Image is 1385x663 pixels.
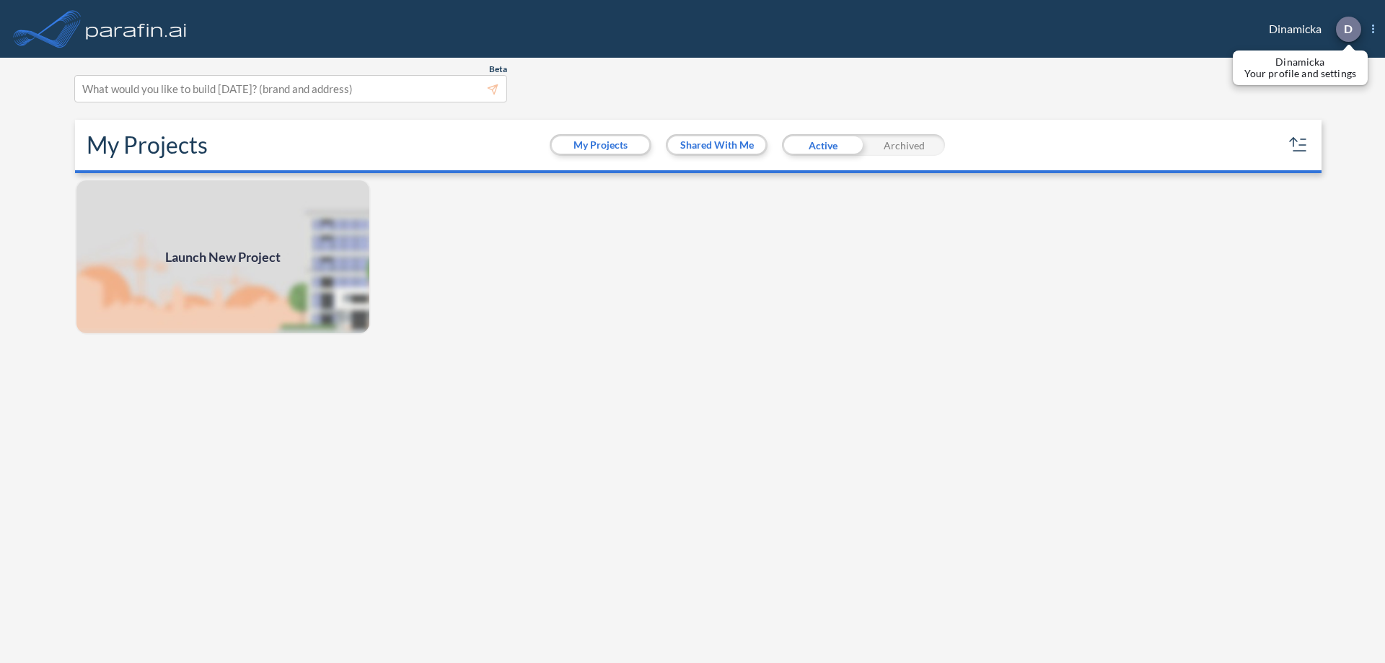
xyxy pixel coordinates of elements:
[1287,133,1310,157] button: sort
[863,134,945,156] div: Archived
[782,134,863,156] div: Active
[87,131,208,159] h2: My Projects
[83,14,190,43] img: logo
[552,136,649,154] button: My Projects
[1344,22,1353,35] p: D
[668,136,765,154] button: Shared With Me
[75,179,371,335] a: Launch New Project
[489,63,507,75] span: Beta
[75,179,371,335] img: add
[1244,56,1356,68] p: Dinamicka
[165,247,281,267] span: Launch New Project
[1247,17,1374,42] div: Dinamicka
[1244,68,1356,79] p: Your profile and settings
